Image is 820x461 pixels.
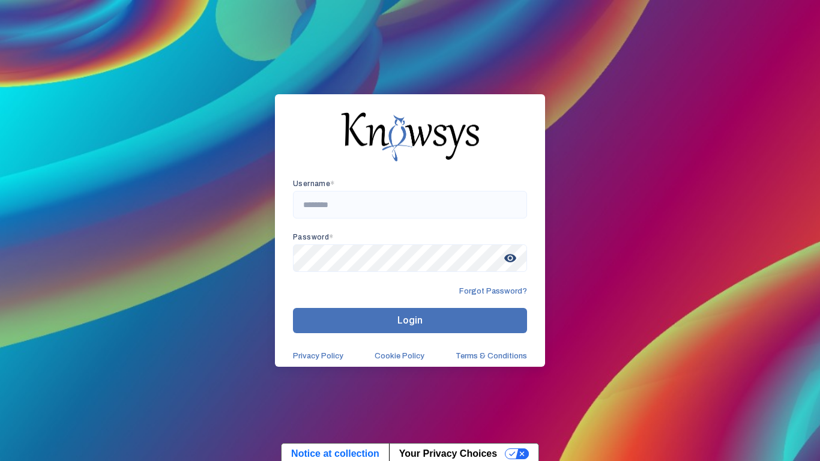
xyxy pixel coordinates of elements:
[456,351,527,361] a: Terms & Conditions
[293,233,334,241] app-required-indication: Password
[293,308,527,333] button: Login
[397,315,423,326] span: Login
[341,112,479,161] img: knowsys-logo.png
[499,247,521,269] span: visibility
[293,179,335,188] app-required-indication: Username
[293,351,343,361] a: Privacy Policy
[375,351,424,361] a: Cookie Policy
[459,286,527,296] span: Forgot Password?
